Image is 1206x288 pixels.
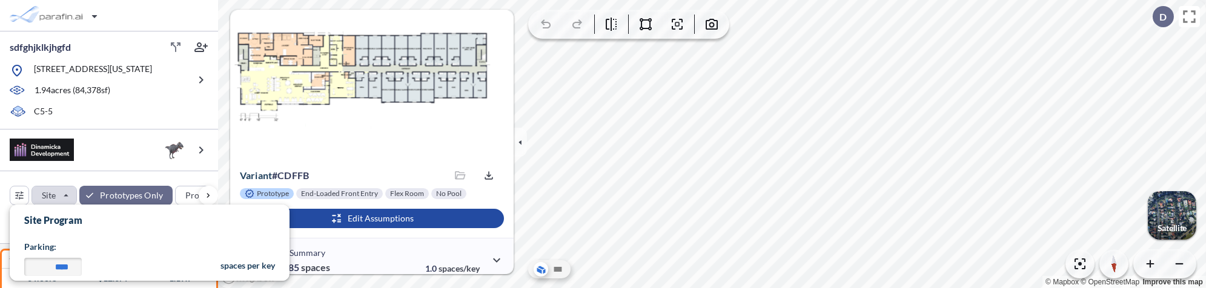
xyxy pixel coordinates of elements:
[185,189,219,201] p: Program
[240,169,272,181] span: Variant
[1148,191,1196,240] button: Switcher ImageSatellite
[7,253,51,264] h5: Click to copy the code
[240,169,309,182] p: # cdffb
[1158,223,1187,233] p: Satellite
[100,189,163,201] p: Prototypes Only
[220,258,275,280] span: spaces per key
[1081,278,1139,286] a: OpenStreetMap
[274,261,330,273] p: 85
[79,186,173,205] button: Prototypes Only
[439,263,480,273] span: spaces/key
[24,241,275,253] h5: Parking:
[34,105,53,119] p: C5-5
[534,262,548,277] button: Aerial View
[301,189,378,198] p: End-Loaded Front Entry
[425,263,480,273] p: 1.0
[31,186,77,205] button: Site
[551,262,565,277] button: Site Plan
[274,247,325,258] p: Site Summary
[35,84,110,97] p: 1.94 acres ( 84,378 sf)
[1045,278,1079,286] a: Mapbox
[1143,278,1203,286] a: Improve this map
[390,189,424,198] p: Flex Room
[165,140,184,160] img: user logo
[1159,11,1167,22] p: D
[436,189,462,198] p: No Pool
[10,139,74,161] img: BrandImage
[24,214,275,226] h3: Site Program
[240,209,504,228] button: Edit Assumptions
[10,41,71,54] p: sdfghjklkjhgfd
[348,212,414,224] p: Edit Assumptions
[1148,191,1196,240] img: Switcher Image
[175,186,240,205] button: Program
[301,261,330,273] span: spaces
[257,189,289,198] p: Prototype
[34,63,152,78] p: [STREET_ADDRESS][US_STATE]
